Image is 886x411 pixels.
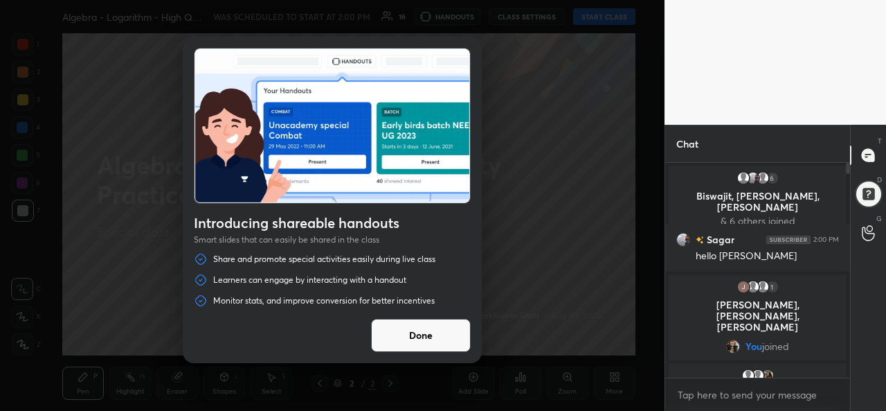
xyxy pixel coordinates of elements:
[213,274,406,286] p: Learners can engage by interacting with a handout
[704,232,734,247] h6: Sagar
[766,280,779,294] div: 1
[813,236,839,244] div: 2:00 PM
[878,136,882,146] p: T
[677,191,838,213] p: Biswajit, [PERSON_NAME], [PERSON_NAME]
[194,234,471,245] p: Smart slides that can easily be shared in the class
[213,254,435,265] p: Share and promote special activities easily during live class
[665,125,709,162] p: Chat
[194,215,471,231] h4: Introducing shareable handouts
[677,299,838,333] p: [PERSON_NAME], [PERSON_NAME], [PERSON_NAME]
[741,369,755,383] img: default.png
[696,236,704,244] img: no-rating-badge.077c3623.svg
[696,250,839,263] div: hello [PERSON_NAME]
[726,340,740,353] img: 8ea95a487823475697deb8a2b0a2b413.jpg
[195,49,470,203] img: intro_batch_card.png
[766,171,779,185] div: 6
[756,171,770,185] img: default.png
[746,171,760,185] img: 1ca11781dc7742428f4541a86af4ed33.jpg
[746,280,760,294] img: default.png
[877,175,882,185] p: D
[213,295,435,306] p: Monitor stats, and improve conversion for better incentives
[756,280,770,294] img: default.png
[766,236,811,244] img: 4P8fHbbgJtejmAAAAAElFTkSuQmCC
[761,369,775,383] img: 58ccc2c018d94b0984cd98826217ed62.jpg
[676,233,690,247] img: 1ca11781dc7742428f4541a86af4ed33.jpg
[736,280,750,294] img: bcc5c36ffbd44814b1962e4f1a987a15.76222082_3
[745,341,762,352] span: You
[736,171,750,185] img: default.png
[876,213,882,224] p: G
[677,216,838,227] p: & 6 others joined
[371,319,471,352] button: Done
[665,163,850,378] div: grid
[762,341,789,352] span: joined
[751,369,765,383] img: default.png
